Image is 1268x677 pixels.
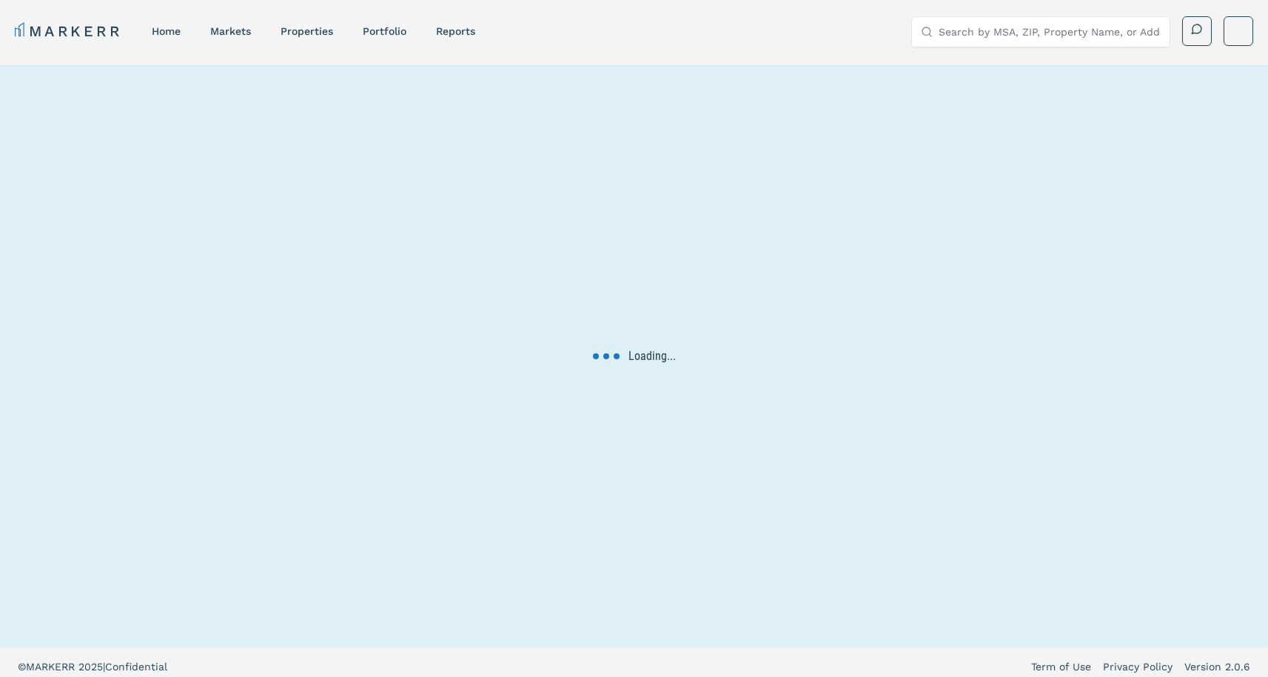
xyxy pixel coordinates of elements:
span: © [18,661,26,673]
a: markets [210,25,251,37]
a: Version 2.0.6 [1184,659,1250,674]
a: reports [436,25,475,37]
span: Confidential [105,661,167,673]
span: 2025 | [78,661,105,673]
input: Search by MSA, ZIP, Property Name, or Address [939,17,1161,47]
a: Privacy Policy [1103,659,1173,674]
a: Portfolio [363,25,406,37]
a: properties [281,25,333,37]
a: MARKERR [15,21,122,41]
a: Term of Use [1031,659,1091,674]
span: MARKERR [26,661,78,673]
a: home [152,25,181,37]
